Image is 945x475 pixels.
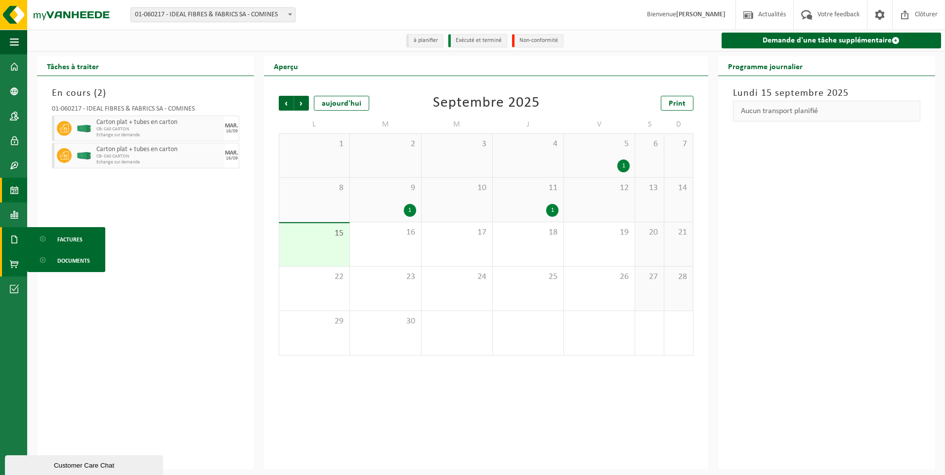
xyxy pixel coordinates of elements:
[52,86,239,101] h3: En cours ( )
[512,34,563,47] li: Non-conformité
[284,272,344,282] span: 22
[718,56,813,76] h2: Programme journalier
[96,119,222,126] span: Carton plat + tubes en carton
[427,183,487,194] span: 10
[498,227,558,238] span: 18
[30,230,103,248] a: Factures
[427,227,487,238] span: 17
[569,227,630,238] span: 19
[294,96,309,111] span: Suivant
[264,56,308,76] h2: Aperçu
[96,154,222,159] span: CB- C40 CARTON
[57,251,90,270] span: Documents
[722,33,941,48] a: Demande d'une tâche supplémentaire
[96,146,222,154] span: Carton plat + tubes en carton
[493,116,564,133] td: J
[669,227,688,238] span: 21
[669,139,688,150] span: 7
[433,96,540,111] div: Septembre 2025
[284,228,344,239] span: 15
[498,183,558,194] span: 11
[37,56,109,76] h2: Tâches à traiter
[733,101,920,121] div: Aucun transport planifié
[355,183,416,194] span: 9
[640,139,659,150] span: 6
[498,139,558,150] span: 4
[355,272,416,282] span: 23
[733,86,920,101] h3: Lundi 15 septembre 2025
[130,7,296,22] span: 01-060217 - IDEAL FIBRES & FABRICS SA - COMINES
[30,251,103,270] a: Documents
[52,106,239,116] div: 01-060217 - IDEAL FIBRES & FABRICS SA - COMINES
[225,150,238,156] div: MAR.
[97,88,103,98] span: 2
[284,316,344,327] span: 29
[569,139,630,150] span: 5
[498,272,558,282] span: 25
[57,230,83,249] span: Factures
[546,204,558,217] div: 1
[350,116,421,133] td: M
[661,96,693,111] a: Print
[96,132,222,138] span: Echange sur demande
[669,100,686,108] span: Print
[676,11,726,18] strong: [PERSON_NAME]
[96,126,222,132] span: CB- C40 CARTON
[226,129,238,134] div: 16/09
[617,159,630,172] div: 1
[77,125,91,132] img: HK-XC-40-GN-00
[427,139,487,150] span: 3
[355,139,416,150] span: 2
[569,183,630,194] span: 12
[640,272,659,282] span: 27
[640,227,659,238] span: 20
[355,227,416,238] span: 16
[314,96,369,111] div: aujourd'hui
[569,272,630,282] span: 26
[664,116,693,133] td: D
[77,152,91,159] img: HK-XC-40-GN-00
[225,123,238,129] div: MAR.
[669,272,688,282] span: 28
[406,34,443,47] li: à planifier
[422,116,493,133] td: M
[279,96,294,111] span: Précédent
[640,183,659,194] span: 13
[226,156,238,161] div: 16/09
[284,183,344,194] span: 8
[96,159,222,165] span: Echange sur demande
[427,272,487,282] span: 24
[279,116,350,133] td: L
[635,116,664,133] td: S
[5,453,165,475] iframe: chat widget
[131,8,295,22] span: 01-060217 - IDEAL FIBRES & FABRICS SA - COMINES
[355,316,416,327] span: 30
[448,34,507,47] li: Exécuté et terminé
[564,116,635,133] td: V
[669,183,688,194] span: 14
[284,139,344,150] span: 1
[404,204,416,217] div: 1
